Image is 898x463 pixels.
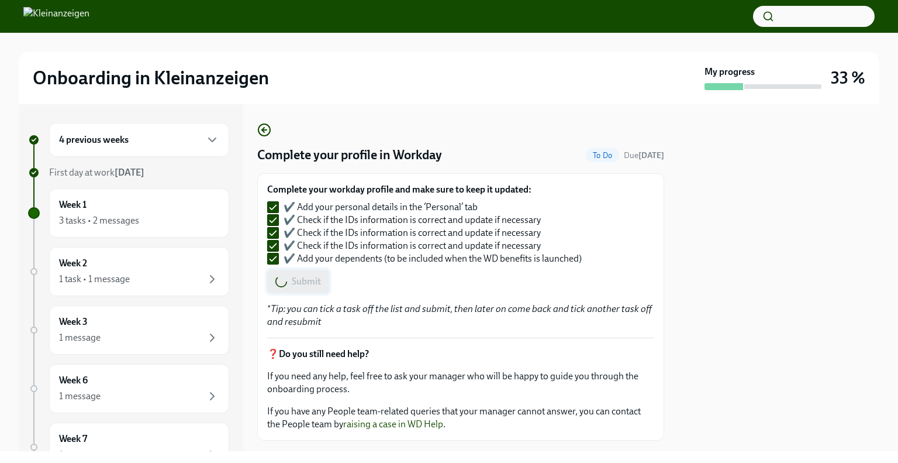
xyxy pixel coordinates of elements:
div: 1 task • 1 message [59,273,130,286]
strong: [DATE] [115,167,144,178]
h3: 33 % [831,67,865,88]
span: To Do [586,151,619,160]
span: ✔️ Check if the IDs information is correct and update if necessary [284,227,541,239]
span: ✔️ Check if the IDs information is correct and update if necessary [284,239,541,252]
strong: My progress [704,66,755,78]
a: Week 13 tasks • 2 messages [28,188,229,238]
h6: Week 3 [59,315,88,328]
a: raising a case in WD Help [343,419,443,430]
div: 1 message [59,331,101,344]
em: Tip: you can tick a task off the list and submit, then later on come back and tick another task o... [267,303,652,327]
strong: [DATE] [638,150,664,160]
h6: Week 1 [59,198,87,211]
label: Complete your workday profile and make sure to keep it updated: [267,183,591,196]
h6: Week 7 [59,433,87,445]
a: Week 31 message [28,306,229,355]
a: Week 61 message [28,364,229,413]
span: ✔️ Add your dependents (to be included when the WD benefits is launched) [284,252,582,265]
h6: Week 2 [59,257,87,270]
span: First day at work [49,167,144,178]
img: Kleinanzeigen [23,7,89,26]
span: Due [624,150,664,160]
h2: Onboarding in Kleinanzeigen [33,66,269,90]
div: 4 previous weeks [49,123,229,157]
div: 3 tasks • 2 messages [59,214,139,227]
div: 1 message [59,390,101,403]
div: 1 message [59,448,101,461]
a: First day at work[DATE] [28,166,229,179]
h4: Complete your profile in Workday [257,146,442,164]
a: Week 21 task • 1 message [28,247,229,296]
span: ✔️ Add your personal details in the ‘Personal’ tab [284,201,478,214]
p: ❓ [267,348,654,361]
span: ✔️ Check if the IDs information is correct and update if necessary [284,214,541,227]
span: September 8th, 2025 09:00 [624,150,664,161]
h6: 4 previous weeks [59,133,129,146]
strong: Do you still need help? [279,348,369,359]
p: If you have any People team-related queries that your manager cannot answer, you can contact the ... [267,405,654,431]
p: If you need any help, feel free to ask your manager who will be happy to guide you through the on... [267,370,654,396]
h6: Week 6 [59,374,88,387]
